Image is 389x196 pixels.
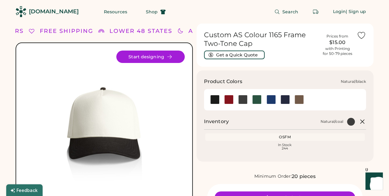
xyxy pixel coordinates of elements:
[341,79,366,84] div: Natural/black
[204,118,229,125] h2: Inventory
[206,135,364,140] div: OSFM
[40,27,93,35] div: FREE SHIPPING
[109,27,172,35] div: LOWER 48 STATES
[116,51,185,63] button: Start designing
[346,9,366,15] div: | Sign up
[138,6,173,18] button: Shop
[29,8,79,16] div: [DOMAIN_NAME]
[309,6,322,18] button: Retrieve an order
[204,51,265,59] button: Get a Quick Quote
[204,78,242,85] h3: Product Colors
[359,168,386,195] iframe: Front Chat
[321,119,343,124] div: Natural/coal
[146,10,158,14] span: Shop
[323,46,352,56] div: with Printing for 50-79 pieces
[188,27,232,35] div: ALL ORDERS
[267,6,306,18] button: Search
[326,34,348,39] div: Prices from
[322,39,353,46] div: $15.00
[292,173,316,180] div: 20 pieces
[204,31,318,48] h1: Custom AS Colour 1165 Frame Two-Tone Cap
[16,6,26,17] img: Rendered Logo - Screens
[206,143,364,150] div: In Stock 244
[254,173,292,180] div: Minimum Order:
[96,6,135,18] button: Resources
[282,10,298,14] span: Search
[333,9,346,15] div: Login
